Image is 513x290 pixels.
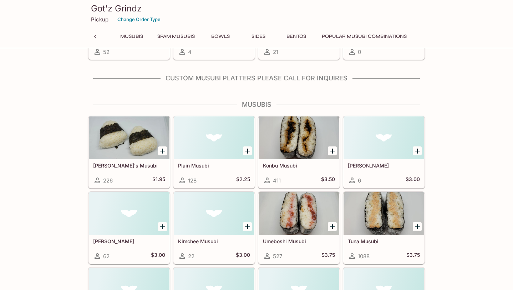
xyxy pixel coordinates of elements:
span: 0 [358,49,361,55]
h5: Konbu Musubi [263,162,335,169]
a: [PERSON_NAME]6$3.00 [343,116,425,188]
a: Umeboshi Musubi527$3.75 [258,192,340,264]
h4: Custom Musubi Platters PLEASE CALL FOR INQUIRES [88,74,425,82]
h5: Plain Musubi [178,162,250,169]
h5: [PERSON_NAME]'s Musubi [93,162,165,169]
span: 527 [273,253,282,260]
h5: [PERSON_NAME] [348,162,420,169]
a: Konbu Musubi411$3.50 [258,116,340,188]
h5: $3.50 [321,176,335,185]
span: 22 [188,253,194,260]
div: Okaka Musubi [344,116,424,159]
h4: Musubis [88,101,425,109]
button: Add Konbu Musubi [328,146,337,155]
h5: Umeboshi Musubi [263,238,335,244]
div: Plain Musubi [174,116,254,159]
button: Add Okaka Musubi [413,146,422,155]
button: Add Kai G's Musubi [158,146,167,155]
span: 1088 [358,253,370,260]
span: 226 [103,177,113,184]
span: 52 [103,49,110,55]
h5: Tuna Musubi [348,238,420,244]
div: Umeboshi Musubi [259,192,339,235]
button: Add Kimchee Musubi [243,222,252,231]
div: Takuan Musubi [89,192,169,235]
button: Bowls [204,31,237,41]
div: Tuna Musubi [344,192,424,235]
a: Plain Musubi128$2.25 [173,116,255,188]
span: 6 [358,177,361,184]
h5: [PERSON_NAME] [93,238,165,244]
h5: $3.00 [406,176,420,185]
div: Kimchee Musubi [174,192,254,235]
a: [PERSON_NAME]62$3.00 [88,192,170,264]
h5: Kimchee Musubi [178,238,250,244]
button: Sides [242,31,274,41]
h5: $1.95 [152,176,165,185]
span: 411 [273,177,281,184]
div: Kai G's Musubi [89,116,169,159]
button: Add Plain Musubi [243,146,252,155]
span: 21 [273,49,278,55]
span: 62 [103,253,110,260]
h5: $3.00 [151,252,165,260]
button: Add Tuna Musubi [413,222,422,231]
span: 128 [188,177,197,184]
button: Add Umeboshi Musubi [328,222,337,231]
button: Musubis [116,31,148,41]
button: Bentos [280,31,312,41]
span: 4 [188,49,192,55]
h5: $3.75 [321,252,335,260]
h5: $2.25 [236,176,250,185]
div: Konbu Musubi [259,116,339,159]
h5: $3.00 [236,252,250,260]
button: Add Takuan Musubi [158,222,167,231]
h3: Got'z Grindz [91,3,422,14]
button: Popular Musubi Combinations [318,31,411,41]
button: Spam Musubis [153,31,199,41]
p: Pickup [91,16,108,23]
h5: $3.75 [406,252,420,260]
a: Kimchee Musubi22$3.00 [173,192,255,264]
a: [PERSON_NAME]'s Musubi226$1.95 [88,116,170,188]
a: Tuna Musubi1088$3.75 [343,192,425,264]
button: Change Order Type [114,14,164,25]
